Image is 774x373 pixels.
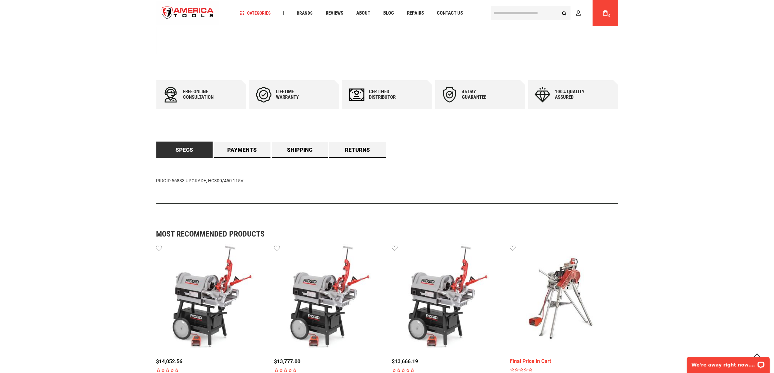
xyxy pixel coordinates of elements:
span: $13,777.00 [274,358,300,365]
img: RIDGID 95782 920 ROLL GROOVER WITH 2"- 6" SCH. 40, 8"-12" SCH. 40 AND 14"-16" STD. WALL ROLL SETS [510,244,618,353]
div: Final Price in Cart [510,359,618,364]
button: Search [558,7,571,19]
a: Repairs [404,9,427,18]
div: RIDGID 56833 UPGRADE, HC300/450 115V [156,158,618,204]
a: Blog [380,9,397,18]
img: RIDGID 26122 1/4" - 4" BSPT HAMMER CHUCK MACHINE 240V 60HZ [274,244,382,353]
a: Specs [156,142,213,158]
span: Repairs [407,11,424,16]
div: 45 day Guarantee [462,89,501,100]
a: Brands [294,9,316,18]
img: RIDGID 26127 1/4" - 4" BSPT HAMMER CHUCK MACHINE [392,244,500,353]
span: Rated 0.0 out of 5 stars 0 reviews [510,367,618,372]
img: RIDGID 29863 THREADING MACH,1224 220V BSPT [156,244,265,353]
span: $13,666.19 [392,358,418,365]
div: Free online consultation [183,89,222,100]
iframe: LiveChat chat widget [683,353,774,373]
span: About [356,11,370,16]
span: Blog [383,11,394,16]
span: Rated 0.0 out of 5 stars 0 reviews [392,368,500,373]
a: Returns [329,142,386,158]
div: Lifetime warranty [276,89,315,100]
span: Brands [297,11,313,15]
a: Reviews [323,9,346,18]
a: Contact Us [434,9,466,18]
img: America Tools [156,1,219,25]
div: Certified Distributor [369,89,408,100]
span: Rated 0.0 out of 5 stars 0 reviews [156,368,265,373]
span: $14,052.56 [156,358,183,365]
span: Contact Us [437,11,463,16]
span: Reviews [326,11,343,16]
a: Shipping [272,142,328,158]
div: 100% quality assured [555,89,594,100]
strong: Most Recommended Products [156,230,595,238]
span: Categories [240,11,271,15]
a: About [353,9,373,18]
a: store logo [156,1,219,25]
span: Rated 0.0 out of 5 stars 0 reviews [274,368,382,373]
span: 0 [609,14,610,18]
a: Payments [214,142,270,158]
a: Categories [237,9,274,18]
